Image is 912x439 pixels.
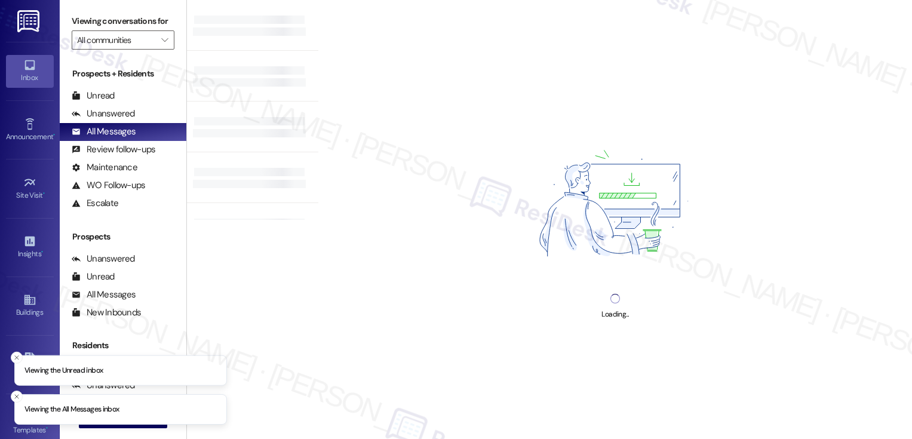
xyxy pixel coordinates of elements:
[601,308,628,321] div: Loading...
[72,161,137,174] div: Maintenance
[6,290,54,322] a: Buildings
[72,271,115,283] div: Unread
[6,173,54,205] a: Site Visit •
[41,248,43,256] span: •
[72,288,136,301] div: All Messages
[72,90,115,102] div: Unread
[43,189,45,198] span: •
[6,231,54,263] a: Insights •
[60,339,186,352] div: Residents
[11,351,23,363] button: Close toast
[6,55,54,87] a: Inbox
[6,349,54,381] a: Leads
[46,424,48,432] span: •
[72,179,145,192] div: WO Follow-ups
[24,404,119,415] p: Viewing the All Messages inbox
[72,253,135,265] div: Unanswered
[53,131,55,139] span: •
[60,231,186,243] div: Prospects
[11,391,23,403] button: Close toast
[72,108,135,120] div: Unanswered
[72,197,118,210] div: Escalate
[161,35,168,45] i: 
[72,306,141,319] div: New Inbounds
[72,12,174,30] label: Viewing conversations for
[77,30,155,50] input: All communities
[17,10,42,32] img: ResiDesk Logo
[60,67,186,80] div: Prospects + Residents
[72,125,136,138] div: All Messages
[72,143,155,156] div: Review follow-ups
[24,365,103,376] p: Viewing the Unread inbox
